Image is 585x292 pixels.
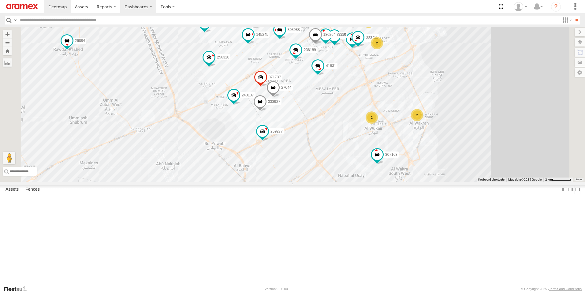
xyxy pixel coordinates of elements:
span: 303711 [366,35,378,39]
span: 303988 [288,28,300,32]
div: © Copyright 2025 - [521,287,582,291]
button: Zoom Home [3,47,12,55]
a: Terms and Conditions [549,287,582,291]
div: 2 [371,37,383,49]
span: 236189 [304,48,316,52]
span: 333927 [268,100,280,104]
div: Version: 306.00 [265,287,288,291]
label: Map Settings [575,68,585,77]
span: 307163 [385,153,397,157]
button: Map Scale: 2 km per 58 pixels [543,178,573,182]
span: 180264 [323,33,336,37]
button: Keyboard shortcuts [478,178,505,182]
div: Mohammed Fahim [512,2,529,11]
a: Terms (opens in new tab) [576,178,582,181]
label: Measure [3,58,12,67]
img: aramex-logo.svg [6,4,38,9]
span: Map data ©2025 Google [508,178,542,181]
label: Dock Summary Table to the Right [568,185,574,194]
span: 871737 [269,75,281,79]
span: 256320 [217,55,229,59]
label: Search Filter Options [560,16,573,24]
span: 240107 [242,93,254,98]
label: Fences [22,185,43,194]
a: Visit our Website [3,286,32,292]
span: 303305 [334,33,346,37]
span: 2 km [545,178,552,181]
label: Hide Summary Table [574,185,580,194]
i: ? [551,2,561,12]
label: Assets [2,185,22,194]
span: 41831 [326,64,336,68]
div: 2 [411,109,423,121]
span: 27044 [281,86,291,90]
button: Zoom out [3,38,12,47]
span: 145245 [256,32,268,37]
span: 259277 [270,129,283,133]
label: Dock Summary Table to the Left [562,185,568,194]
button: Zoom in [3,30,12,38]
div: 2 [366,111,378,124]
label: Search Query [13,16,18,24]
button: Drag Pegman onto the map to open Street View [3,152,15,164]
span: 26884 [75,39,85,43]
